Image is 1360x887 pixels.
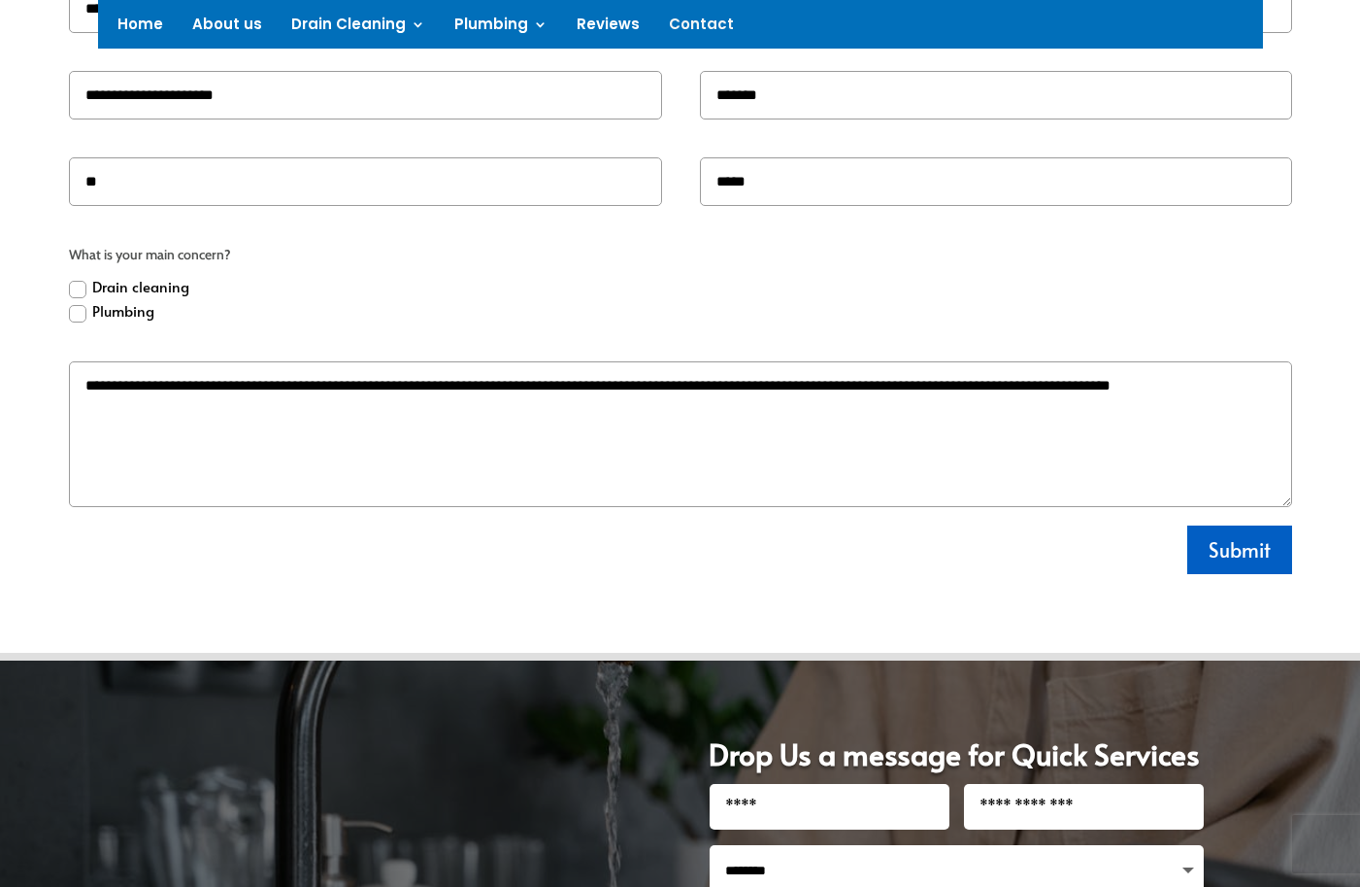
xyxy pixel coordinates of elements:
[192,17,262,39] a: About us
[709,739,1204,784] h1: Drop Us a message for Quick Services
[117,17,163,39] a: Home
[291,17,425,39] a: Drain Cleaning
[69,244,1292,267] span: What is your main concern?
[454,17,547,39] a: Plumbing
[1187,526,1292,574] button: Submit
[69,298,154,324] label: Plumbing
[669,17,734,39] a: Contact
[577,17,640,39] a: Reviews
[69,274,189,299] label: Drain cleaning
